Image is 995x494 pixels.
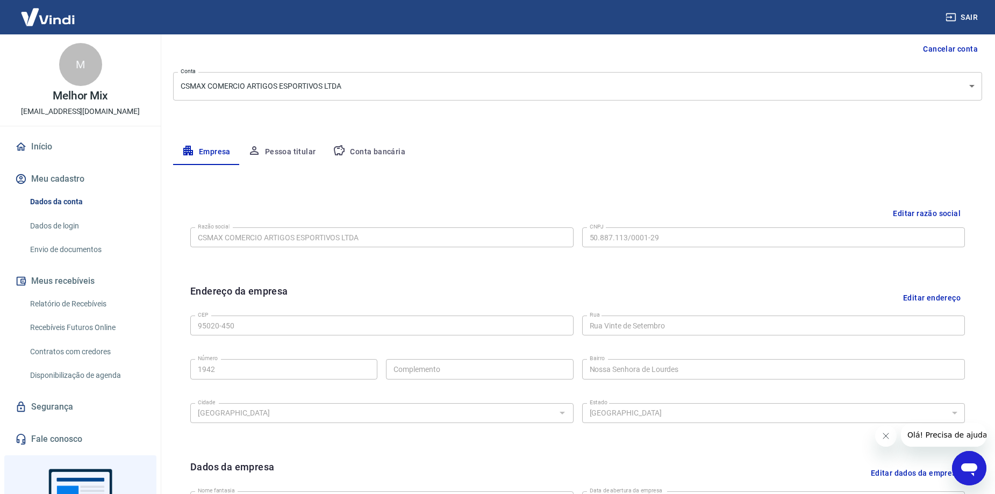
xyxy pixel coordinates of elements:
label: CEP [198,311,208,319]
button: Editar dados da empresa [867,460,965,487]
span: Olá! Precisa de ajuda? [6,8,90,16]
iframe: Fechar mensagem [875,425,897,447]
iframe: Mensagem da empresa [901,423,986,447]
h6: Dados da empresa [190,460,274,487]
button: Editar endereço [899,284,965,311]
div: M [59,43,102,86]
p: Melhor Mix [53,90,109,102]
button: Conta bancária [324,139,414,165]
a: Recebíveis Futuros Online [26,317,148,339]
img: Vindi [13,1,83,33]
label: Estado [590,398,607,406]
a: Dados de login [26,215,148,237]
button: Meus recebíveis [13,269,148,293]
iframe: Botão para abrir a janela de mensagens [952,451,986,485]
a: Início [13,135,148,159]
label: Bairro [590,354,605,362]
div: CSMAX COMERCIO ARTIGOS ESPORTIVOS LTDA [173,72,982,101]
label: Rua [590,311,600,319]
label: Conta [181,67,196,75]
a: Segurança [13,395,148,419]
button: Sair [943,8,982,27]
button: Meu cadastro [13,167,148,191]
a: Dados da conta [26,191,148,213]
label: Cidade [198,398,215,406]
button: Cancelar conta [919,39,982,59]
a: Relatório de Recebíveis [26,293,148,315]
a: Envio de documentos [26,239,148,261]
label: Razão social [198,223,230,231]
p: [EMAIL_ADDRESS][DOMAIN_NAME] [21,106,140,117]
a: Disponibilização de agenda [26,364,148,386]
h6: Endereço da empresa [190,284,288,311]
label: CNPJ [590,223,604,231]
a: Fale conosco [13,427,148,451]
button: Pessoa titular [239,139,325,165]
label: Número [198,354,218,362]
button: Editar razão social [889,204,965,224]
a: Contratos com credores [26,341,148,363]
input: Digite aqui algumas palavras para buscar a cidade [194,406,553,420]
button: Empresa [173,139,239,165]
